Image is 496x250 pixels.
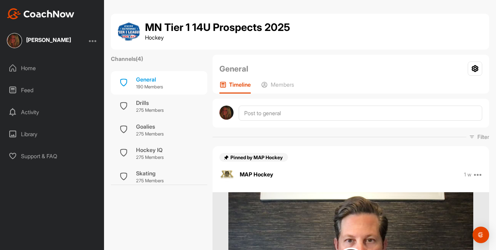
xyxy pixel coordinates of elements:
div: Support & FAQ [4,148,101,165]
p: 275 Members [136,154,164,161]
img: pin [224,155,229,160]
p: Filter [477,133,489,141]
img: avatar [219,167,235,182]
div: [PERSON_NAME] [26,37,71,43]
div: General [136,75,163,84]
div: Library [4,126,101,143]
p: 275 Members [136,107,164,114]
img: avatar [219,106,234,120]
div: Skating [136,169,164,177]
div: Hockey IQ [136,146,164,154]
p: 1 w [464,171,472,178]
p: MAP Hockey [240,170,273,178]
div: Open Intercom Messenger [473,227,489,243]
img: group [118,21,140,43]
h2: General [219,63,248,75]
span: Pinned by MAP Hockey [230,154,284,160]
p: Members [271,81,294,88]
label: Channels ( 4 ) [111,55,143,63]
div: Feed [4,81,101,99]
p: 275 Members [136,131,164,138]
p: 190 Members [136,84,163,90]
div: Activity [4,104,101,121]
img: CoachNow [7,8,74,19]
div: Home [4,59,101,77]
p: Timeline [229,81,251,88]
img: square_134833e0e9c5ac300b2c223a2148ecf3.jpg [7,33,22,48]
p: Hockey [145,33,290,42]
h1: MN Tier 1 14U Prospects 2025 [145,22,290,33]
div: Goalies [136,122,164,131]
p: 275 Members [136,177,164,184]
div: Drills [136,99,164,107]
